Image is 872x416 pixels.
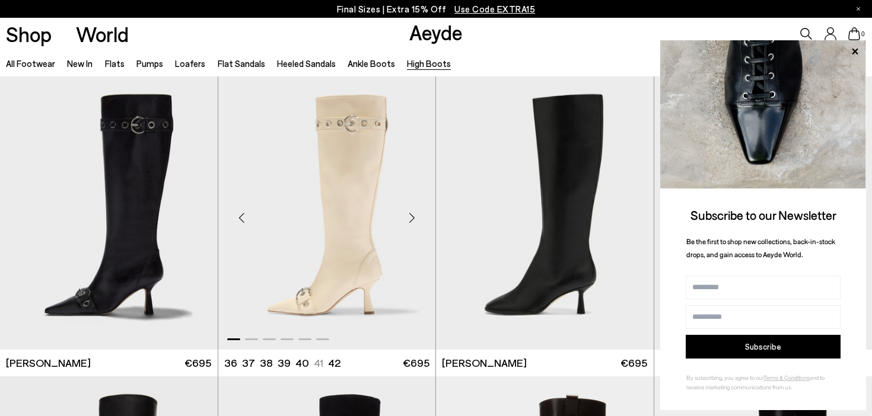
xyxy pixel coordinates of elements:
a: [PERSON_NAME] €695 [436,350,654,376]
a: New In [67,58,93,69]
li: 36 [224,356,237,370]
a: Flat Sandals [218,58,265,69]
span: €695 [403,356,429,370]
div: 1 / 6 [436,76,654,350]
ul: variant [224,356,337,370]
div: Next slide [394,200,429,236]
img: ca3f721fb6ff708a270709c41d776025.jpg [660,40,866,188]
li: 39 [278,356,291,370]
button: Subscribe [686,335,841,359]
p: Final Sizes | Extra 15% Off [337,2,536,17]
span: Subscribe to our Newsletter [690,207,836,222]
div: Previous slide [224,200,260,236]
a: Shop [6,24,52,44]
span: €695 [620,356,647,370]
a: Aeyde [409,20,463,44]
div: 1 / 6 [218,76,436,350]
span: By subscribing, you agree to our [686,374,763,381]
li: 38 [260,356,273,370]
span: 0 [860,31,866,37]
a: 0 [848,27,860,40]
img: Catherine High Sock Boots [436,76,654,350]
li: 42 [328,356,340,370]
a: All Footwear [6,58,55,69]
span: [PERSON_NAME] [442,356,527,370]
a: Loafers [175,58,205,69]
a: Terms & Conditions [763,374,810,381]
a: Pumps [136,58,163,69]
span: Be the first to shop new collections, back-in-stock drops, and gain access to Aeyde World. [686,237,835,259]
span: Navigate to /collections/ss25-final-sizes [454,4,535,14]
a: World [76,24,129,44]
a: Heeled Sandals [277,58,336,69]
a: Flats [105,58,125,69]
img: Vivian Eyelet High Boots [218,76,436,350]
span: €695 [184,356,211,370]
li: 37 [242,356,255,370]
li: 40 [295,356,309,370]
span: [PERSON_NAME] [6,356,91,370]
a: Ankle Boots [348,58,395,69]
a: High Boots [407,58,451,69]
a: 36 37 38 39 40 41 42 €695 [218,350,436,376]
a: Next slide Previous slide [436,76,654,350]
a: Next slide Previous slide [218,76,436,350]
